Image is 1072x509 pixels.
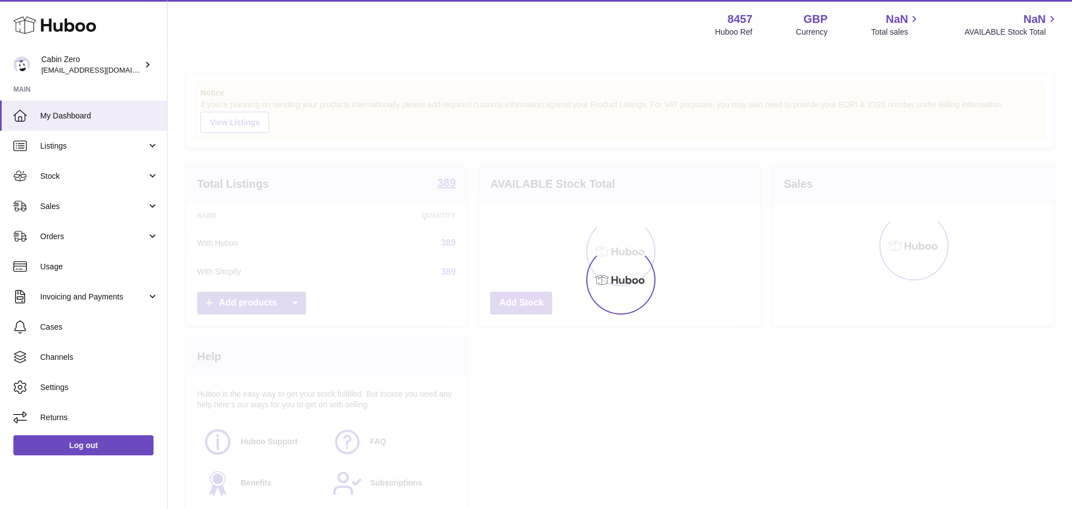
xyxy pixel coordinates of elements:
[41,54,142,75] div: Cabin Zero
[871,12,921,37] a: NaN Total sales
[40,382,159,393] span: Settings
[715,27,753,37] div: Huboo Ref
[40,322,159,332] span: Cases
[1023,12,1046,27] span: NaN
[41,65,164,74] span: [EMAIL_ADDRESS][DOMAIN_NAME]
[13,435,154,455] a: Log out
[964,27,1059,37] span: AVAILABLE Stock Total
[40,201,147,212] span: Sales
[40,352,159,363] span: Channels
[40,292,147,302] span: Invoicing and Payments
[871,27,921,37] span: Total sales
[40,261,159,272] span: Usage
[40,412,159,423] span: Returns
[886,12,908,27] span: NaN
[803,12,827,27] strong: GBP
[40,111,159,121] span: My Dashboard
[40,171,147,182] span: Stock
[964,12,1059,37] a: NaN AVAILABLE Stock Total
[40,231,147,242] span: Orders
[796,27,828,37] div: Currency
[728,12,753,27] strong: 8457
[13,56,30,73] img: internalAdmin-8457@internal.huboo.com
[40,141,147,151] span: Listings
